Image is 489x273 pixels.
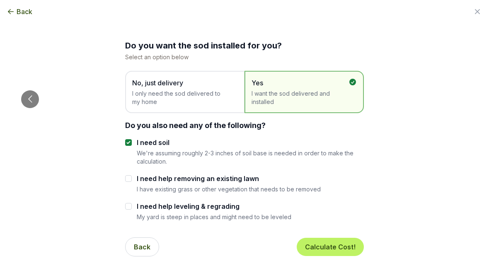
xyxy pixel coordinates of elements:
[137,174,321,184] label: I need help removing an existing lawn
[7,7,32,17] button: Back
[137,185,321,193] p: I have existing grass or other vegetation that needs to be removed
[137,213,291,221] p: My yard is steep in places and might need to be leveled
[125,40,364,51] h2: Do you want the sod installed for you?
[21,90,39,108] button: Go to previous slide
[137,138,364,147] label: I need soil
[137,149,364,165] p: We're assuming roughly 2-3 inches of soil base is needed in order to make the calculation.
[252,89,349,106] span: I want the sod delivered and installed
[125,53,364,61] p: Select an option below
[137,201,291,211] label: I need help leveling & regrading
[132,78,229,88] span: No, just delivery
[125,237,159,256] button: Back
[252,78,349,88] span: Yes
[132,89,229,106] span: I only need the sod delivered to my home
[125,120,364,131] div: Do you also need any of the following?
[297,238,364,256] button: Calculate Cost!
[17,7,32,17] span: Back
